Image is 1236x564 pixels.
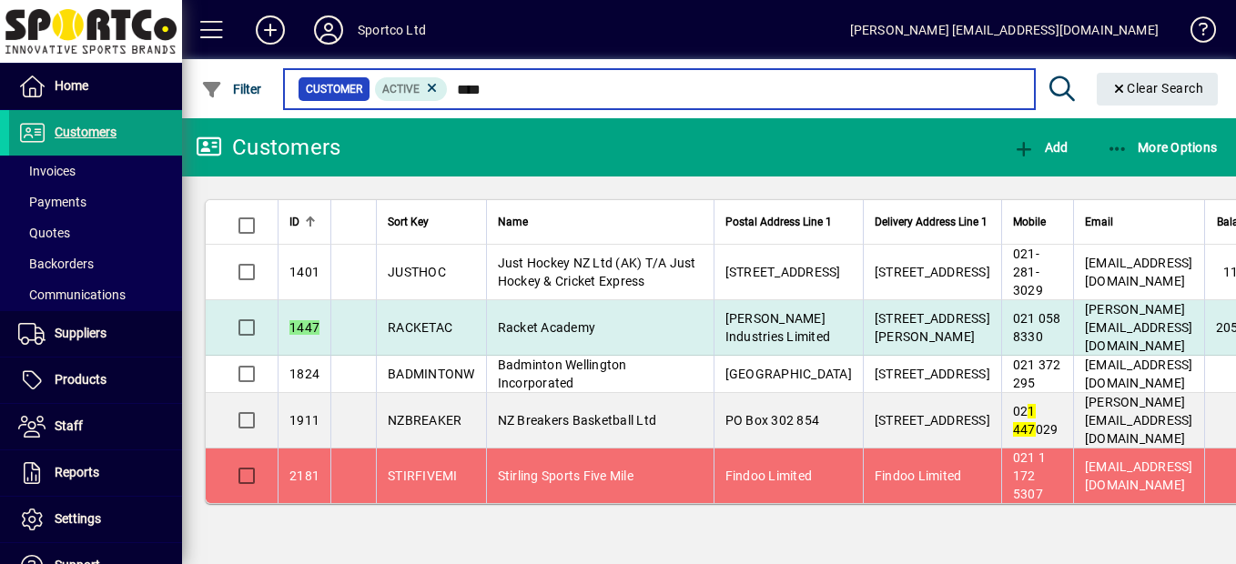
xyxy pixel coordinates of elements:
span: Reports [55,465,99,479]
span: Findoo Limited [725,468,813,483]
div: Sportco Ltd [358,15,426,45]
div: Customers [196,133,340,162]
div: ID [289,212,319,232]
span: Findoo Limited [875,468,962,483]
a: Staff [9,404,182,449]
span: 1401 [289,265,319,279]
span: Quotes [18,226,70,240]
span: [STREET_ADDRESS][PERSON_NAME] [875,311,990,344]
span: BADMINTONW [388,367,475,381]
span: 021 058 8330 [1013,311,1061,344]
span: NZBREAKER [388,413,461,428]
em: 1447 [289,320,319,335]
span: Home [55,78,88,93]
span: [STREET_ADDRESS] [725,265,841,279]
span: 1911 [289,413,319,428]
span: Mobile [1013,212,1046,232]
span: More Options [1107,140,1218,155]
div: Mobile [1013,212,1062,232]
span: ID [289,212,299,232]
span: [PERSON_NAME][EMAIL_ADDRESS][DOMAIN_NAME] [1085,302,1193,353]
span: Products [55,372,106,387]
span: 021 372 295 [1013,358,1061,390]
button: Add [241,14,299,46]
span: Just Hockey NZ Ltd (AK) T/A Just Hockey & Cricket Express [498,256,696,288]
button: More Options [1102,131,1222,164]
div: [PERSON_NAME] [EMAIL_ADDRESS][DOMAIN_NAME] [850,15,1159,45]
span: RACKETAC [388,320,452,335]
a: Settings [9,497,182,542]
span: Postal Address Line 1 [725,212,832,232]
span: Stirling Sports Five Mile [498,468,633,483]
span: 02 029 [1013,404,1059,437]
a: Payments [9,186,182,217]
span: Suppliers [55,326,106,340]
button: Clear [1097,73,1219,106]
span: STIRFIVEMI [388,468,458,483]
button: Profile [299,14,358,46]
a: Backorders [9,248,182,279]
div: Email [1085,212,1193,232]
span: Backorders [18,257,94,271]
span: [STREET_ADDRESS] [875,265,990,279]
span: Sort Key [388,212,429,232]
span: [PERSON_NAME] Industries Limited [725,311,831,344]
a: Invoices [9,156,182,186]
span: Communications [18,287,126,302]
a: Reports [9,450,182,496]
a: Knowledge Base [1177,4,1213,63]
span: 1824 [289,367,319,381]
span: [GEOGRAPHIC_DATA] [725,367,852,381]
button: Add [1008,131,1072,164]
span: Payments [18,195,86,209]
mat-chip: Activation Status: Active [375,77,448,101]
a: Quotes [9,217,182,248]
span: Name [498,212,528,232]
span: Filter [201,82,262,96]
div: Name [498,212,703,232]
span: 021-281-3029 [1013,247,1043,297]
span: [EMAIL_ADDRESS][DOMAIN_NAME] [1085,358,1193,390]
span: PO Box 302 854 [725,413,820,428]
span: 2181 [289,468,319,483]
span: Clear Search [1111,81,1204,96]
a: Products [9,358,182,403]
span: [PERSON_NAME][EMAIL_ADDRESS][DOMAIN_NAME] [1085,395,1193,446]
span: Customers [55,125,117,139]
a: Communications [9,279,182,310]
span: JUSTHOC [388,265,446,279]
span: Racket Academy [498,320,596,335]
span: [EMAIL_ADDRESS][DOMAIN_NAME] [1085,459,1193,492]
span: Customer [306,80,362,98]
span: Delivery Address Line 1 [875,212,988,232]
span: [STREET_ADDRESS] [875,367,990,381]
span: [EMAIL_ADDRESS][DOMAIN_NAME] [1085,256,1193,288]
span: Settings [55,511,101,526]
span: Email [1085,212,1113,232]
span: Badminton Wellington Incorporated [498,358,627,390]
a: Home [9,64,182,109]
button: Filter [197,73,267,106]
span: NZ Breakers Basketball Ltd [498,413,657,428]
span: Add [1013,140,1068,155]
span: Invoices [18,164,76,178]
span: Active [382,83,420,96]
span: Staff [55,418,83,433]
span: 021 1 172 5307 [1013,450,1046,501]
a: Suppliers [9,311,182,357]
span: [STREET_ADDRESS] [875,413,990,428]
